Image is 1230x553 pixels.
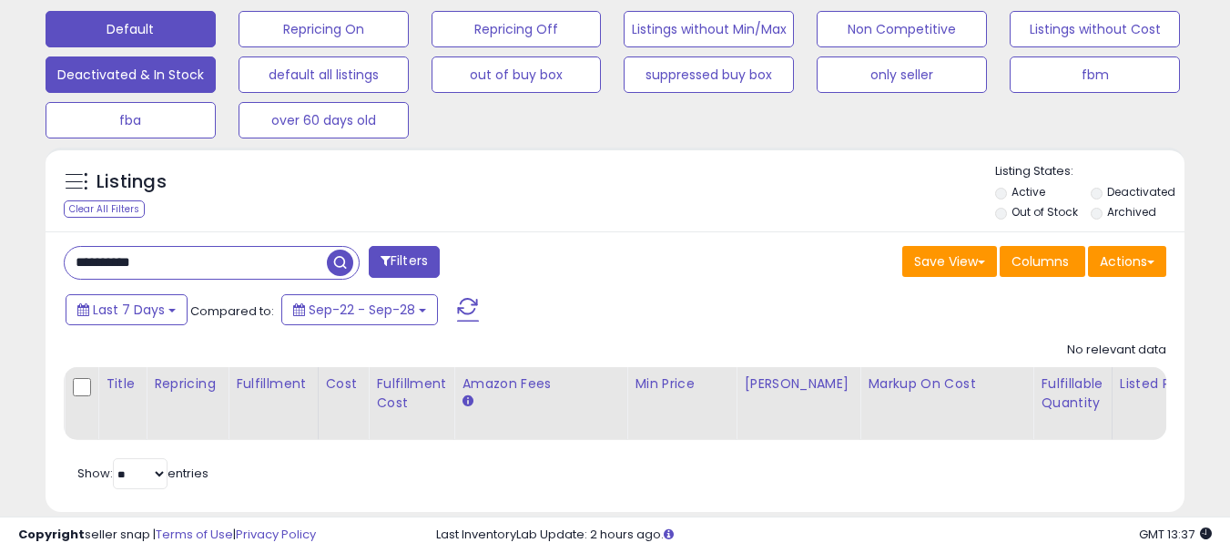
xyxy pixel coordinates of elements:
th: The percentage added to the cost of goods (COGS) that forms the calculator for Min & Max prices. [860,367,1033,440]
button: only seller [817,56,987,93]
label: Active [1011,184,1045,200]
div: Last InventoryLab Update: 2 hours ago. [436,527,1212,544]
div: Cost [326,374,361,394]
button: over 60 days old [239,102,409,138]
div: seller snap | | [18,527,316,544]
button: suppressed buy box [624,56,794,93]
label: Deactivated [1107,184,1175,200]
p: Listing States: [995,163,1184,180]
span: Show: entries [77,465,208,482]
div: Fulfillment Cost [376,374,446,413]
button: Sep-22 - Sep-28 [281,294,438,325]
span: 2025-10-6 13:37 GMT [1139,526,1212,543]
h5: Listings [97,169,167,195]
div: Repricing [154,374,220,394]
button: Save View [902,246,997,277]
button: Default [46,11,216,47]
button: fbm [1010,56,1180,93]
a: Privacy Policy [236,526,316,543]
button: Columns [1000,246,1085,277]
span: Last 7 Days [93,301,165,319]
button: Actions [1088,246,1166,277]
div: Fulfillment [236,374,310,394]
div: Amazon Fees [462,374,619,394]
label: Out of Stock [1011,204,1078,220]
button: Listings without Cost [1010,11,1180,47]
button: Listings without Min/Max [624,11,794,47]
div: Min Price [635,374,728,394]
span: Sep-22 - Sep-28 [309,301,415,319]
button: out of buy box [432,56,602,93]
strong: Copyright [18,526,85,543]
a: Terms of Use [156,526,233,543]
button: Filters [369,246,440,278]
button: Non Competitive [817,11,987,47]
div: No relevant data [1067,342,1166,359]
button: Last 7 Days [66,294,188,325]
div: [PERSON_NAME] [744,374,852,394]
div: Clear All Filters [64,200,145,218]
div: Fulfillable Quantity [1041,374,1103,413]
label: Archived [1107,204,1156,220]
button: Repricing Off [432,11,602,47]
span: Compared to: [190,302,274,320]
div: Title [106,374,138,394]
small: Amazon Fees. [462,394,473,410]
button: default all listings [239,56,409,93]
div: Markup on Cost [868,374,1025,394]
button: Deactivated & In Stock [46,56,216,93]
span: Columns [1011,252,1069,271]
button: Repricing On [239,11,409,47]
button: fba [46,102,216,138]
